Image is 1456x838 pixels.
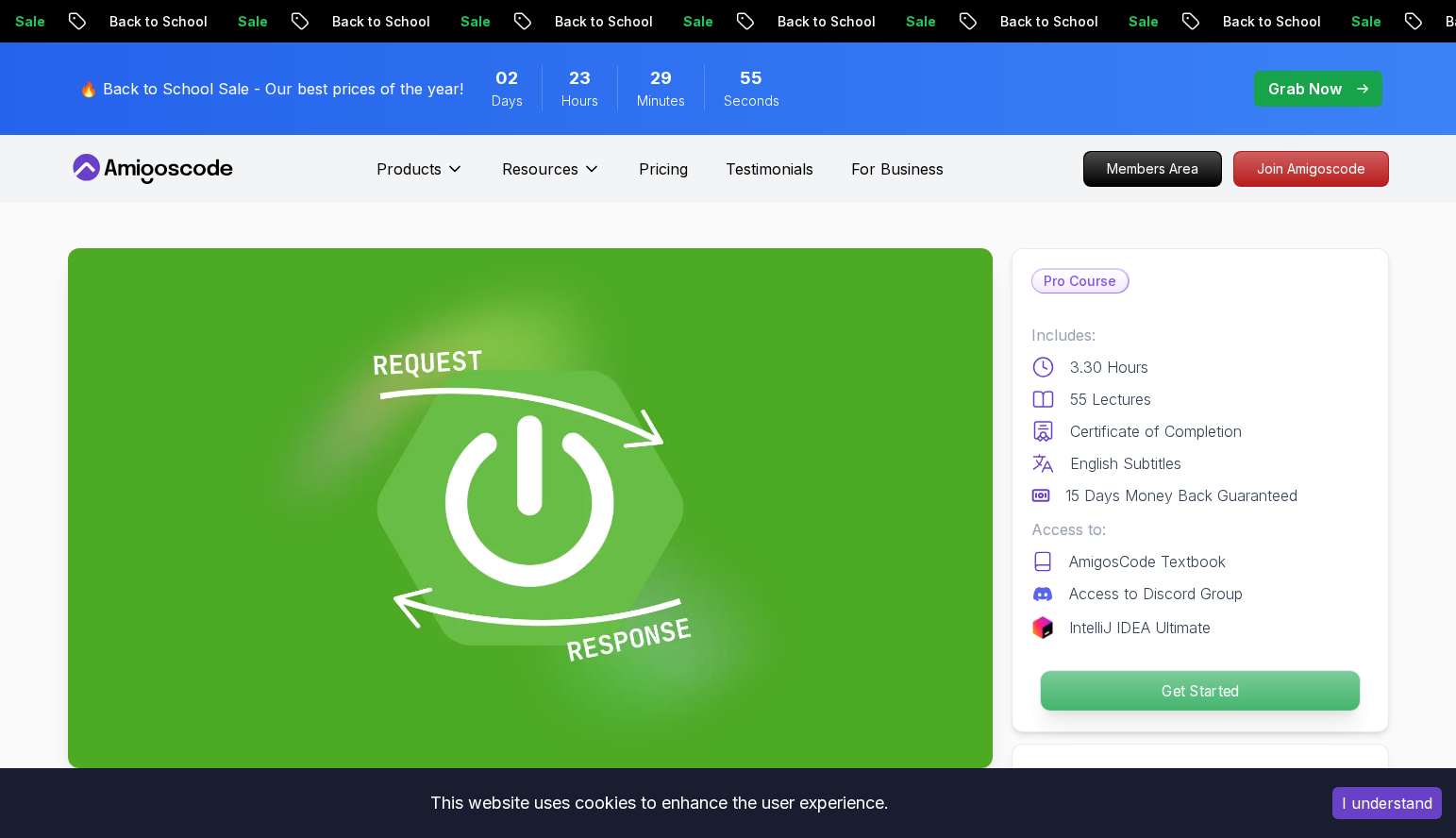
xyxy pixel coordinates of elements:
[740,65,762,92] span: 55 Seconds
[492,92,523,110] span: Days
[377,158,442,180] p: Products
[879,12,940,31] p: Sale
[569,65,591,92] span: 23 Hours
[1031,763,1369,790] h2: Share this Course
[83,12,211,31] p: Back to School
[1070,356,1148,378] p: 3.30 Hours
[1031,518,1369,541] p: Access to:
[495,65,518,92] span: 2 Days
[79,77,463,100] p: 🔥 Back to School Sale - Our best prices of the year!
[751,12,879,31] p: Back to School
[1040,671,1359,711] p: Get Started
[1070,452,1181,475] p: English Subtitles
[306,12,434,31] p: Back to School
[1234,152,1388,186] p: Join Amigoscode
[1102,12,1163,31] p: Sale
[1197,12,1325,31] p: Back to School
[434,12,494,31] p: Sale
[639,158,688,180] a: Pricing
[211,12,272,31] p: Sale
[1084,152,1221,186] p: Members Area
[1065,484,1297,507] p: 15 Days Money Back Guaranteed
[1070,388,1151,411] p: 55 Lectures
[724,92,779,110] span: Seconds
[851,158,944,180] a: For Business
[502,158,601,195] button: Resources
[974,12,1102,31] p: Back to School
[1039,670,1360,712] button: Get Started
[1332,787,1442,819] button: Accept cookies
[650,65,672,92] span: 29 Minutes
[1032,270,1128,293] p: Pro Course
[1083,151,1222,187] a: Members Area
[502,158,578,180] p: Resources
[1069,550,1226,573] p: AmigosCode Textbook
[561,92,598,110] span: Hours
[1069,616,1211,639] p: IntelliJ IDEA Ultimate
[1325,12,1385,31] p: Sale
[1031,324,1369,346] p: Includes:
[528,12,657,31] p: Back to School
[1233,151,1389,187] a: Join Amigoscode
[377,158,464,195] button: Products
[14,782,1304,824] div: This website uses cookies to enhance the user experience.
[68,248,993,768] img: building-apis-with-spring-boot_thumbnail
[637,92,685,110] span: Minutes
[1069,582,1243,605] p: Access to Discord Group
[1031,616,1054,639] img: jetbrains logo
[1268,77,1342,100] p: Grab Now
[657,12,717,31] p: Sale
[726,158,813,180] a: Testimonials
[1070,420,1242,443] p: Certificate of Completion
